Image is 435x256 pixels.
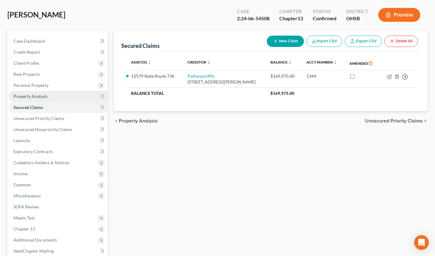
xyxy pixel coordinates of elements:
[279,15,303,22] div: Chapter
[9,201,108,212] a: SOFA Review
[423,118,428,123] i: chevron_right
[14,160,69,165] span: Codebtors Insiders & Notices
[313,15,336,22] div: Confirmed
[126,88,266,99] th: Balance Total
[313,8,336,15] div: Status
[346,15,368,22] div: OHSB
[14,72,40,77] span: Real Property
[333,61,337,64] i: unfold_more
[237,8,270,15] div: Case
[14,49,40,55] span: Credit Report
[14,237,57,242] span: Additional Documents
[9,124,108,135] a: Unsecured Nonpriority Claims
[119,118,158,123] span: Property Analysis
[9,47,108,58] a: Credit Report
[9,146,108,157] a: Executory Contracts
[279,8,303,15] div: Chapter
[345,36,382,47] a: Export CSV
[344,56,380,70] th: Amended
[131,60,151,64] a: Asset(s) unfold_more
[9,91,108,102] a: Property Analysis
[14,248,54,254] span: NextChapter Mailing
[14,138,30,143] span: Lawsuits
[14,182,31,187] span: Expenses
[7,10,65,19] span: [PERSON_NAME]
[365,118,428,123] button: Unsecured Priority Claims chevron_right
[270,73,297,79] div: $169,975.00
[346,8,368,15] div: District
[14,215,35,220] span: Means Test
[267,36,304,47] button: New Claim
[121,42,160,49] div: Secured Claims
[9,135,108,146] a: Lawsuits
[237,15,270,22] div: 2:24-bk-54508
[306,36,342,47] button: Import CSV
[14,83,49,88] span: Personal Property
[14,171,28,176] span: Income
[9,36,108,47] a: Case Dashboard
[14,204,39,209] span: SOFA Review
[14,149,53,154] span: Executory Contracts
[14,94,48,99] span: Property Analysis
[14,60,39,66] span: Client Profile
[378,8,420,22] button: Preview
[414,235,429,250] div: Open Intercom Messenger
[188,60,211,64] a: Creditor unfold_more
[188,79,261,85] div: [STREET_ADDRESS][PERSON_NAME]
[188,73,215,79] a: Pathways/Mls
[270,60,292,64] a: Balance unfold_more
[14,116,64,121] span: Unsecured Priority Claims
[148,61,151,64] i: unfold_more
[288,61,292,64] i: unfold_more
[306,73,340,79] div: 1344
[114,118,158,123] button: chevron_left Property Analysis
[270,91,294,96] span: $169,975.00
[9,102,108,113] a: Secured Claims
[297,15,303,21] span: 13
[306,60,337,64] a: Acct Number unfold_more
[14,38,45,44] span: Case Dashboard
[207,61,211,64] i: unfold_more
[14,193,41,198] span: Miscellaneous
[14,105,43,110] span: Secured Claims
[365,118,423,123] span: Unsecured Priority Claims
[114,118,119,123] i: chevron_left
[384,36,418,47] button: Delete All
[9,113,108,124] a: Unsecured Priority Claims
[14,226,35,231] span: Chapter 13
[131,73,178,79] li: 12579 State Route 736
[14,127,72,132] span: Unsecured Nonpriority Claims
